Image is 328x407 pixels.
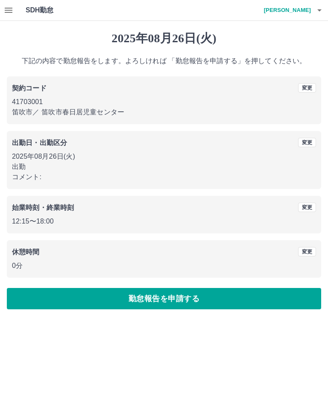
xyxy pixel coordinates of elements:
[12,84,47,92] b: 契約コード
[12,248,40,256] b: 休憩時間
[12,107,316,117] p: 笛吹市 ／ 笛吹市春日居児童センター
[12,162,316,172] p: 出勤
[298,83,316,93] button: 変更
[298,247,316,256] button: 変更
[7,31,321,46] h1: 2025年08月26日(火)
[12,139,67,146] b: 出勤日・出勤区分
[7,56,321,66] p: 下記の内容で勤怠報告をします。よろしければ 「勤怠報告を申請する」を押してください。
[7,288,321,309] button: 勤怠報告を申請する
[12,97,316,107] p: 41703001
[298,138,316,147] button: 変更
[12,261,316,271] p: 0分
[298,203,316,212] button: 変更
[12,204,74,211] b: 始業時刻・終業時刻
[12,216,316,227] p: 12:15 〜 18:00
[12,172,316,182] p: コメント:
[12,151,316,162] p: 2025年08月26日(火)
